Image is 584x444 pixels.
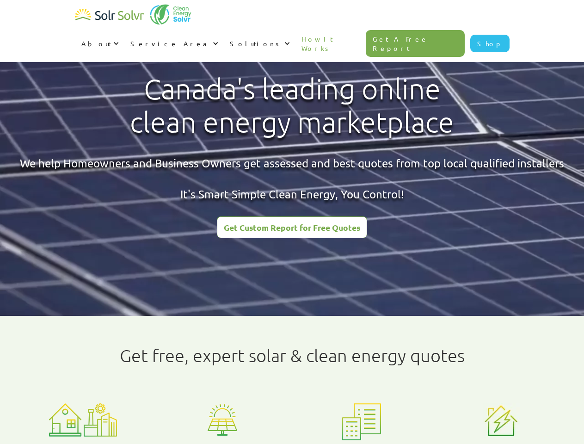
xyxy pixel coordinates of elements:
[224,223,360,232] div: Get Custom Report for Free Quotes
[295,25,366,62] a: How It Works
[130,39,210,48] div: Service Area
[20,155,564,202] div: We help Homeowners and Business Owners get assessed and best quotes from top local qualified inst...
[470,35,510,52] a: Shop
[230,39,282,48] div: Solutions
[81,39,111,48] div: About
[122,73,462,139] h1: Canada's leading online clean energy marketplace
[120,345,465,366] h1: Get free, expert solar & clean energy quotes
[75,30,124,57] div: About
[124,30,223,57] div: Service Area
[223,30,295,57] div: Solutions
[217,216,367,238] a: Get Custom Report for Free Quotes
[366,30,465,57] a: Get A Free Report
